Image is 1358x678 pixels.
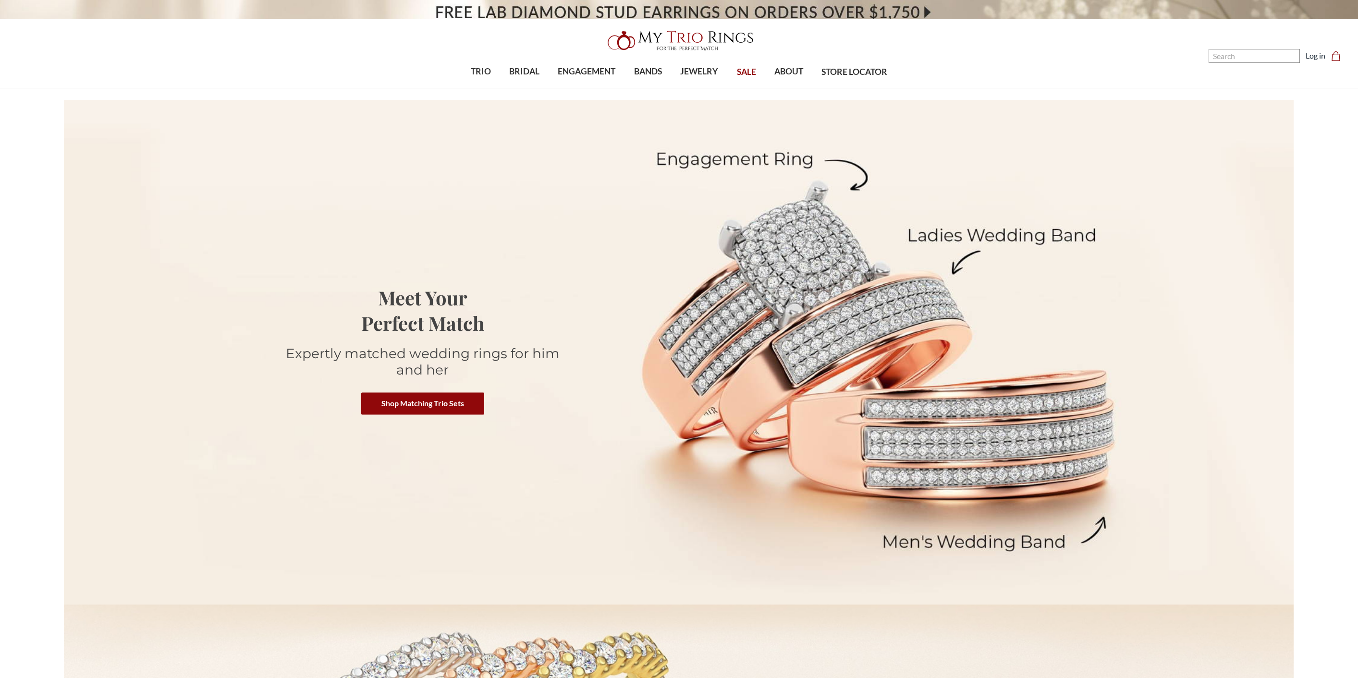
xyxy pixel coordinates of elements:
[680,65,718,78] span: JEWELRY
[1331,50,1346,61] a: Cart with 0 items
[634,65,662,78] span: BANDS
[812,57,896,88] a: STORE LOCATOR
[821,66,887,78] span: STORE LOCATOR
[1331,51,1341,61] svg: cart.cart_preview
[549,56,624,87] a: ENGAGEMENT
[462,56,500,87] a: TRIO
[695,87,704,88] button: submenu toggle
[1306,50,1325,61] a: Log in
[361,393,484,415] a: Shop Matching Trio Sets
[582,87,591,88] button: submenu toggle
[643,87,653,88] button: submenu toggle
[500,56,549,87] a: BRIDAL
[471,65,491,78] span: TRIO
[602,25,756,56] img: My Trio Rings
[394,25,964,56] a: My Trio Rings
[509,65,539,78] span: BRIDAL
[774,65,803,78] span: ABOUT
[625,56,671,87] a: BANDS
[727,57,765,88] a: SALE
[520,87,529,88] button: submenu toggle
[1209,49,1300,63] input: Search
[765,56,812,87] a: ABOUT
[784,87,794,88] button: submenu toggle
[476,87,486,88] button: submenu toggle
[558,65,615,78] span: ENGAGEMENT
[671,56,727,87] a: JEWELRY
[737,66,756,78] span: SALE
